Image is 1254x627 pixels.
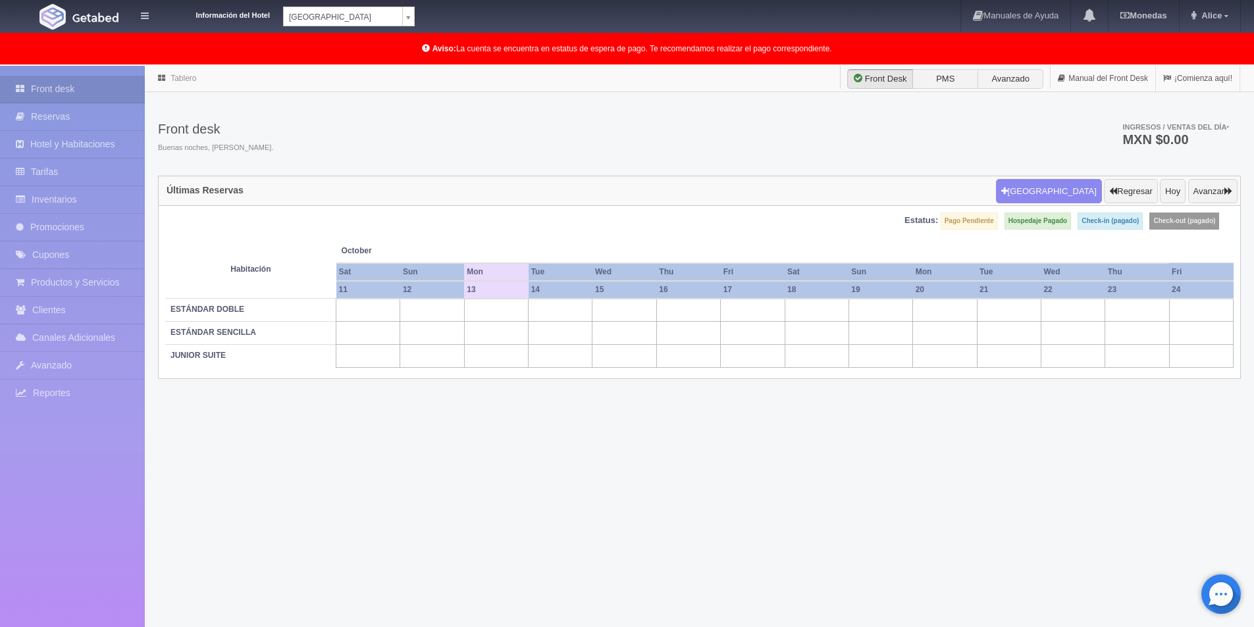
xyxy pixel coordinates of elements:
[847,69,913,89] label: Front Desk
[849,263,912,281] th: Sun
[1169,263,1233,281] th: Fri
[904,214,938,227] label: Estatus:
[432,44,456,53] b: Aviso:
[592,263,656,281] th: Wed
[170,328,256,337] b: ESTÁNDAR SENCILLA
[1156,66,1240,91] a: ¡Comienza aquí!
[158,122,273,136] h3: Front desk
[1104,179,1157,204] button: Regresar
[592,281,656,299] th: 15
[72,13,118,22] img: Getabed
[1120,11,1166,20] b: Monedas
[336,263,400,281] th: Sat
[230,264,271,274] strong: Habitación
[912,69,978,89] label: PMS
[170,74,196,83] a: Tablero
[721,263,785,281] th: Fri
[656,281,720,299] th: 16
[1188,179,1238,204] button: Avanzar
[529,263,592,281] th: Tue
[721,281,785,299] th: 17
[39,4,66,30] img: Getabed
[1160,179,1186,204] button: Hoy
[941,213,998,230] label: Pago Pendiente
[170,305,244,314] b: ESTÁNDAR DOBLE
[849,281,912,299] th: 19
[1105,281,1169,299] th: 23
[978,69,1043,89] label: Avanzado
[464,281,528,299] th: 13
[1122,123,1229,131] span: Ingresos / Ventas del día
[400,263,464,281] th: Sun
[165,7,270,21] dt: Información del Hotel
[1051,66,1155,91] a: Manual del Front Desk
[1198,11,1222,20] span: Alice
[785,281,849,299] th: 18
[1169,281,1233,299] th: 24
[785,263,849,281] th: Sat
[1149,213,1219,230] label: Check-out (pagado)
[1122,133,1229,146] h3: MXN $0.00
[529,281,592,299] th: 14
[158,143,273,153] span: Buenas noches, [PERSON_NAME].
[977,281,1041,299] th: 21
[400,281,464,299] th: 12
[1005,213,1071,230] label: Hospedaje Pagado
[1078,213,1143,230] label: Check-in (pagado)
[464,263,528,281] th: Mon
[336,281,400,299] th: 11
[977,263,1041,281] th: Tue
[913,263,977,281] th: Mon
[289,7,397,27] span: [GEOGRAPHIC_DATA]
[342,245,459,257] span: October
[283,7,415,26] a: [GEOGRAPHIC_DATA]
[167,186,244,195] h4: Últimas Reservas
[1105,263,1169,281] th: Thu
[913,281,977,299] th: 20
[996,179,1102,204] button: [GEOGRAPHIC_DATA]
[170,351,226,360] b: JUNIOR SUITE
[1041,263,1105,281] th: Wed
[656,263,720,281] th: Thu
[1041,281,1105,299] th: 22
